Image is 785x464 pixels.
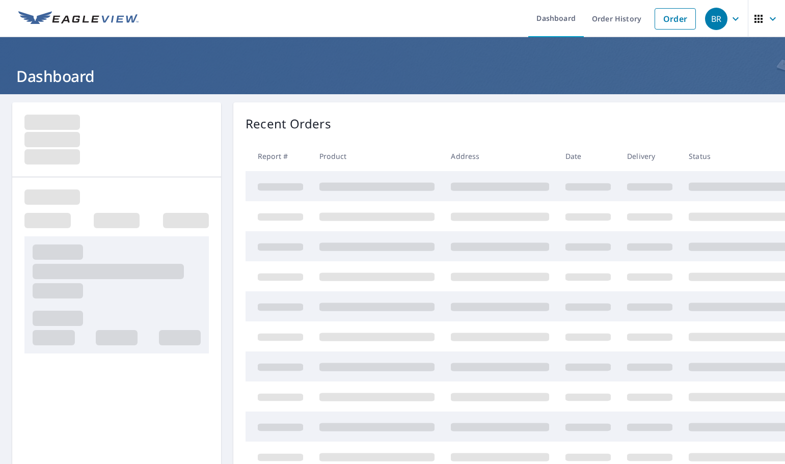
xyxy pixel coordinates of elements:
[557,141,619,171] th: Date
[246,141,311,171] th: Report #
[18,11,139,26] img: EV Logo
[246,115,331,133] p: Recent Orders
[705,8,727,30] div: BR
[12,66,773,87] h1: Dashboard
[311,141,443,171] th: Product
[619,141,681,171] th: Delivery
[443,141,557,171] th: Address
[655,8,696,30] a: Order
